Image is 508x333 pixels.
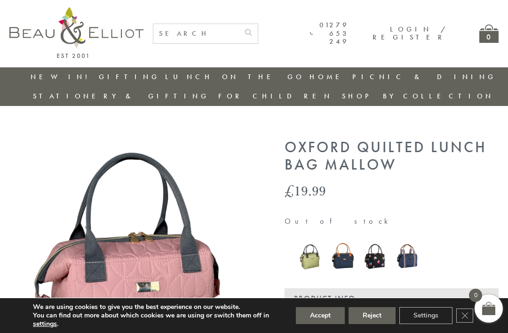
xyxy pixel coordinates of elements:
a: Navy Broken-hearted Convertible Insulated Lunch Bag [331,241,354,274]
img: Navy Broken-hearted Convertible Insulated Lunch Bag [331,241,354,272]
p: You can find out more about which cookies we are using or switch them off in . [33,311,279,328]
button: Settings [399,307,452,324]
span: 0 [469,289,482,302]
a: 01279 653 249 [310,21,349,46]
a: New in! [31,72,94,81]
img: Monogram Midnight Convertible Lunch Bag [396,242,419,270]
img: Emily convertible lunch bag [364,240,387,271]
button: Reject [349,307,396,324]
a: Emily convertible lunch bag [364,240,387,274]
h1: Oxford Quilted Lunch Bag Mallow [285,139,499,174]
a: Monogram Midnight Convertible Lunch Bag [396,242,419,272]
img: logo [9,7,143,58]
div: Product Info [285,288,499,309]
button: Accept [296,307,345,324]
a: Stationery & Gifting [33,91,209,101]
a: Lunch On The Go [165,72,304,81]
bdi: 19.99 [285,181,326,200]
a: For Children [218,91,333,101]
span: £ [285,181,294,200]
button: settings [33,320,57,328]
a: Login / Register [373,24,446,42]
a: Picnic & Dining [352,72,496,81]
a: Shop by collection [342,91,494,101]
a: Oxford quilted lunch bag pistachio [299,240,322,274]
a: 0 [479,24,499,43]
p: We are using cookies to give you the best experience on our website. [33,303,279,311]
a: Home [310,72,347,81]
p: Out of stock [285,217,499,226]
a: Gifting [99,72,160,81]
button: Close GDPR Cookie Banner [456,309,473,323]
img: Oxford quilted lunch bag pistachio [299,240,322,272]
input: SEARCH [153,24,239,43]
